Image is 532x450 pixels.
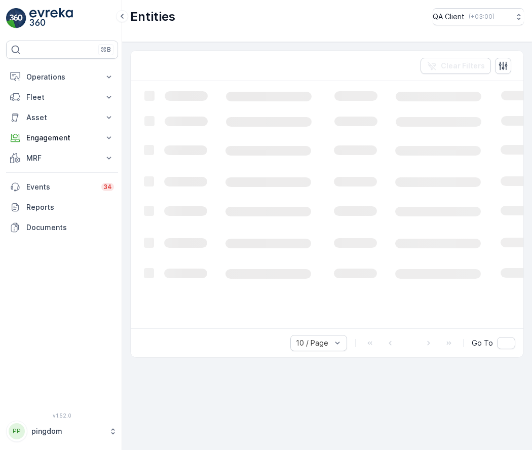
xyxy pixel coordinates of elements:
button: Asset [6,107,118,128]
p: Operations [26,72,98,82]
button: Operations [6,67,118,87]
a: Events34 [6,177,118,197]
button: Engagement [6,128,118,148]
p: pingdom [31,426,104,436]
a: Documents [6,217,118,238]
img: logo [6,8,26,28]
p: Fleet [26,92,98,102]
p: Documents [26,222,114,233]
p: ( +03:00 ) [469,13,495,21]
button: PPpingdom [6,421,118,442]
button: QA Client(+03:00) [433,8,524,25]
button: MRF [6,148,118,168]
p: Entities [130,9,175,25]
p: Reports [26,202,114,212]
div: PP [9,423,25,439]
p: QA Client [433,12,465,22]
a: Reports [6,197,118,217]
button: Fleet [6,87,118,107]
p: MRF [26,153,98,163]
p: 34 [103,183,112,191]
button: Clear Filters [421,58,491,74]
img: logo_light-DOdMpM7g.png [29,8,73,28]
p: Engagement [26,133,98,143]
p: Asset [26,113,98,123]
span: Go To [472,338,493,348]
p: ⌘B [101,46,111,54]
p: Clear Filters [441,61,485,71]
span: v 1.52.0 [6,413,118,419]
p: Events [26,182,95,192]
